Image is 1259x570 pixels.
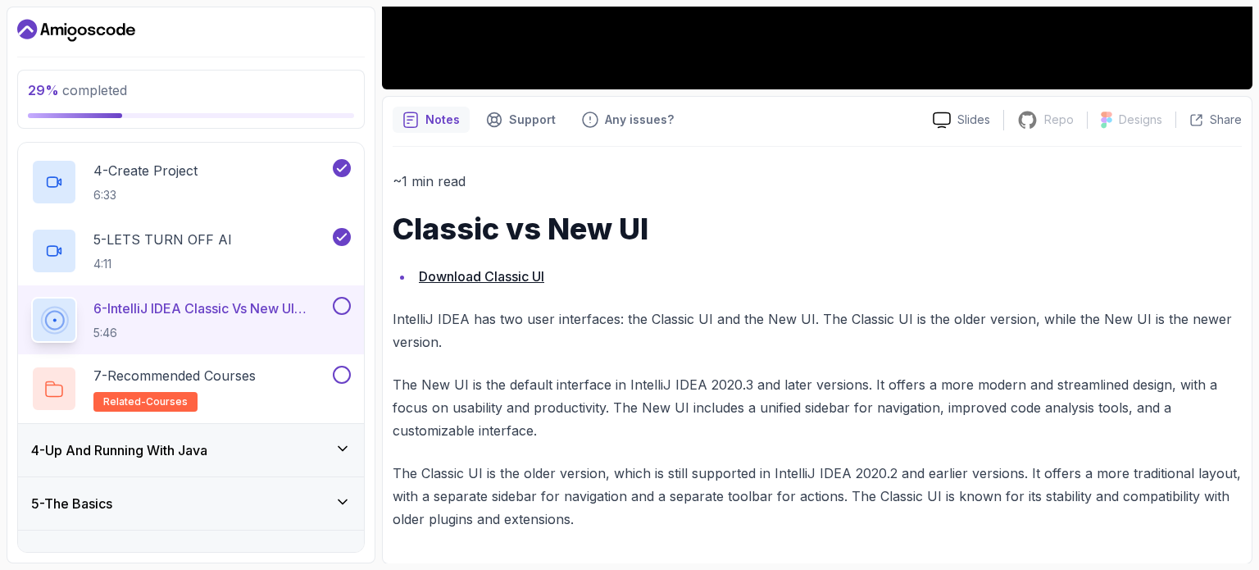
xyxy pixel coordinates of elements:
p: 5:46 [93,325,330,341]
button: 6-IntelliJ IDEA Classic Vs New UI (User Interface)5:46 [31,297,351,343]
p: Share [1210,112,1242,128]
p: The New UI is the default interface in IntelliJ IDEA 2020.3 and later versions. It offers a more ... [393,373,1242,442]
p: Slides [957,112,990,128]
span: 29 % [28,82,59,98]
p: Repo [1044,112,1074,128]
button: 4-Create Project6:33 [31,159,351,205]
p: 6 - IntelliJ IDEA Classic Vs New UI (User Interface) [93,299,330,318]
button: 4-Up And Running With Java [18,424,364,477]
p: Designs [1119,112,1162,128]
button: 5-LETS TURN OFF AI4:11 [31,228,351,274]
p: 6:33 [93,187,198,203]
button: 7-Recommended Coursesrelated-courses [31,366,351,412]
h3: 5 - The Basics [31,494,112,513]
h1: Classic vs New UI [393,212,1242,245]
p: Support [509,112,556,128]
button: Share [1175,112,1242,128]
a: Download Classic UI [419,268,544,285]
p: The Classic UI is the older version, which is still supported in IntelliJ IDEA 2020.2 and earlier... [393,462,1242,531]
p: 5 - LETS TURN OFF AI [93,230,232,249]
span: related-courses [103,395,188,408]
p: Any issues? [605,112,674,128]
p: 4:11 [93,256,232,272]
a: Dashboard [17,17,135,43]
p: IntelliJ IDEA has two user interfaces: the Classic UI and the New UI. The Classic UI is the older... [393,308,1242,353]
span: completed [28,82,127,98]
button: Feedback button [572,107,684,133]
p: 7 - Recommended Courses [93,366,256,385]
p: Notes [425,112,460,128]
p: ~1 min read [393,170,1242,193]
button: 5-The Basics [18,477,364,530]
p: 4 - Create Project [93,161,198,180]
h3: 4 - Up And Running With Java [31,440,207,460]
h3: 6 - Exercises [31,547,106,567]
a: Slides [920,112,1003,129]
button: notes button [393,107,470,133]
button: Support button [476,107,566,133]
